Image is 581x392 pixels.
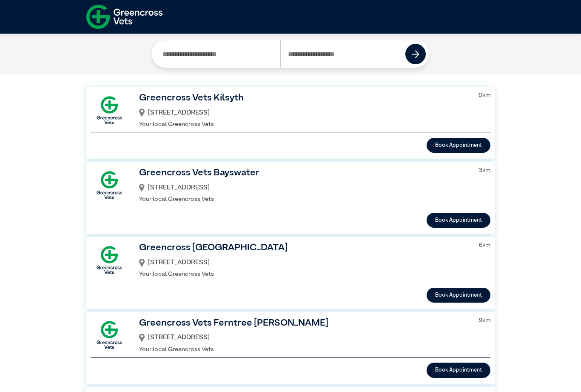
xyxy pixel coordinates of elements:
[91,241,128,279] img: GX-Square.png
[427,288,490,303] button: Book Appointment
[427,138,490,153] button: Book Appointment
[139,330,468,345] div: [STREET_ADDRESS]
[91,92,128,129] img: GX-Square.png
[155,40,280,68] input: Search by Clinic Name
[479,241,490,250] p: 6 km
[86,2,162,31] img: f-logo
[427,363,490,378] button: Book Appointment
[478,91,490,100] p: 0 km
[139,345,468,355] p: Your local Greencross Vets
[139,255,468,270] div: [STREET_ADDRESS]
[139,91,468,106] h3: Greencross Vets Kilsyth
[479,166,490,175] p: 3 km
[412,50,420,58] img: icon-right
[427,213,490,228] button: Book Appointment
[139,180,468,195] div: [STREET_ADDRESS]
[139,106,468,120] div: [STREET_ADDRESS]
[91,316,128,354] img: GX-Square.png
[479,316,490,326] p: 9 km
[139,270,468,279] p: Your local Greencross Vets
[139,166,468,180] h3: Greencross Vets Bayswater
[280,40,406,68] input: Search by Postcode
[139,195,468,204] p: Your local Greencross Vets
[139,120,468,129] p: Your local Greencross Vets
[139,241,468,255] h3: Greencross [GEOGRAPHIC_DATA]
[139,316,468,331] h3: Greencross Vets Ferntree [PERSON_NAME]
[91,166,128,204] img: GX-Square.png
